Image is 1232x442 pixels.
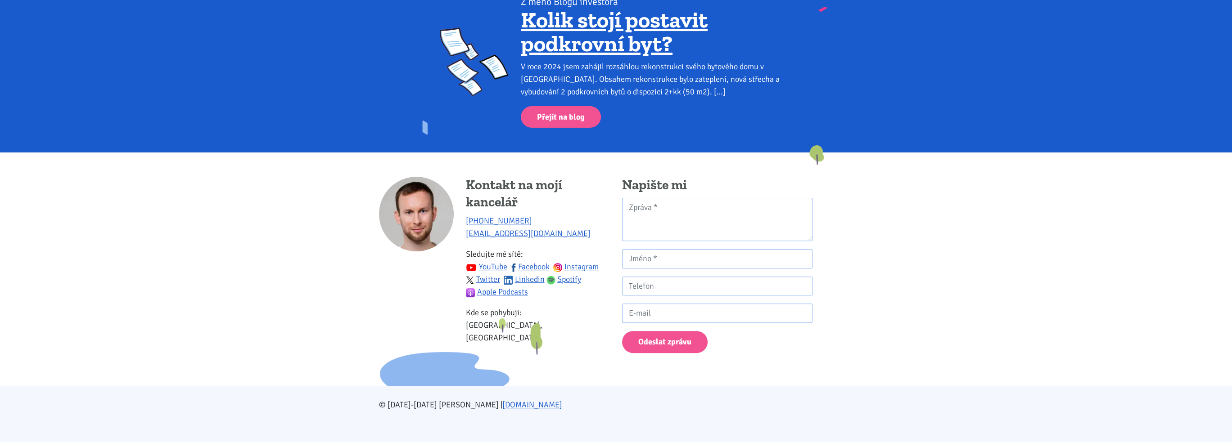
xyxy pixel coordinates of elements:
a: Facebook [509,262,550,272]
input: E-mail [622,304,812,323]
img: spotify.png [546,276,555,285]
a: [DOMAIN_NAME] [502,400,562,410]
img: Tomáš Kučera [379,177,454,251]
button: Odeslat zprávu [622,331,708,353]
a: Linkedin [504,274,545,284]
a: Twitter [466,274,500,284]
input: Jméno * [622,249,812,268]
h4: Napište mi [622,177,812,194]
img: fb.svg [509,263,518,272]
img: twitter.svg [466,276,474,284]
p: Kde se pohybuji: [GEOGRAPHIC_DATA], [GEOGRAPHIC_DATA] [466,306,610,344]
input: Telefon [622,277,812,296]
h4: Kontakt na mojí kancelář [466,177,610,210]
a: Spotify [546,274,582,284]
img: youtube.svg [466,262,477,273]
a: Apple Podcasts [466,287,528,297]
a: Kolik stojí postavit podkrovní byt? [521,6,708,58]
a: Instagram [553,262,599,272]
a: YouTube [466,262,507,272]
div: V roce 2024 jsem zahájil rozsáhlou rekonstrukci svého bytového domu v [GEOGRAPHIC_DATA]. Obsahem ... [521,60,792,98]
a: [PHONE_NUMBER] [466,216,532,226]
div: © [DATE]-[DATE] [PERSON_NAME] | [373,398,859,411]
a: Přejít na blog [521,106,601,128]
p: Sledujte mé sítě: [466,248,610,298]
img: apple-podcasts.png [466,288,475,297]
form: Kontaktní formulář [622,198,812,353]
img: ig.svg [553,263,562,272]
img: linkedin.svg [504,276,513,285]
a: [EMAIL_ADDRESS][DOMAIN_NAME] [466,228,591,238]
